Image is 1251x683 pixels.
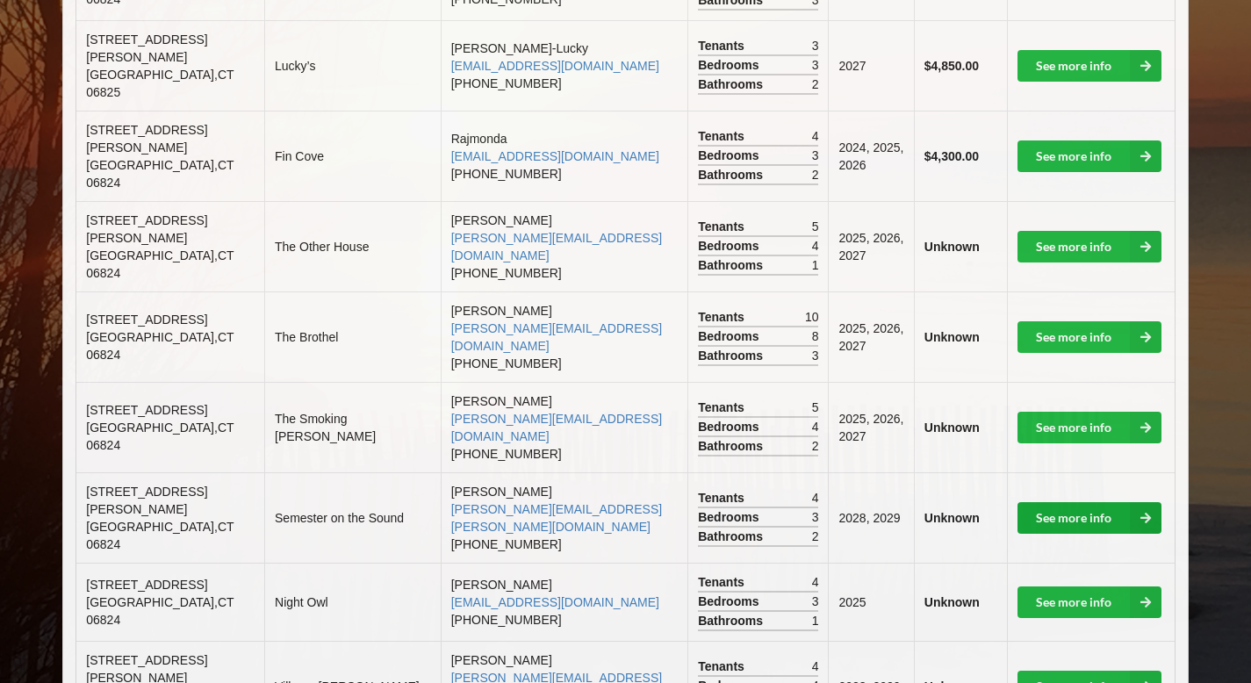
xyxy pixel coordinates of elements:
span: Bathrooms [698,528,767,545]
b: $4,850.00 [924,59,979,73]
span: 5 [812,218,819,235]
span: Tenants [698,399,749,416]
span: [STREET_ADDRESS] [86,403,207,417]
span: Bathrooms [698,166,767,183]
a: See more info [1017,412,1161,443]
span: 4 [812,237,819,255]
span: [GEOGRAPHIC_DATA] , CT 06825 [86,68,234,99]
span: 2 [812,75,819,93]
td: Semester on the Sound [264,472,441,563]
a: See more info [1017,321,1161,353]
span: 4 [812,127,819,145]
td: 2025, 2026, 2027 [828,201,913,291]
b: Unknown [924,421,980,435]
span: 2 [812,528,819,545]
td: [PERSON_NAME] [PHONE_NUMBER] [441,472,688,563]
span: 3 [812,37,819,54]
span: 3 [812,508,819,526]
span: [GEOGRAPHIC_DATA] , CT 06824 [86,248,234,280]
td: [PERSON_NAME] [PHONE_NUMBER] [441,291,688,382]
a: [PERSON_NAME][EMAIL_ADDRESS][DOMAIN_NAME] [451,231,662,262]
td: 2025 [828,563,913,641]
span: [STREET_ADDRESS][PERSON_NAME] [86,213,207,245]
a: [PERSON_NAME][EMAIL_ADDRESS][PERSON_NAME][DOMAIN_NAME] [451,502,662,534]
span: Tenants [698,308,749,326]
span: [GEOGRAPHIC_DATA] , CT 06824 [86,520,234,551]
span: Bedrooms [698,593,763,610]
span: Bedrooms [698,508,763,526]
span: 3 [812,347,819,364]
td: Night Owl [264,563,441,641]
a: See more info [1017,231,1161,262]
span: [GEOGRAPHIC_DATA] , CT 06824 [86,158,234,190]
b: Unknown [924,330,980,344]
td: Rajmonda [PHONE_NUMBER] [441,111,688,201]
td: [PERSON_NAME]-Lucky [PHONE_NUMBER] [441,20,688,111]
span: 1 [812,256,819,274]
td: [PERSON_NAME] [PHONE_NUMBER] [441,382,688,472]
span: Tenants [698,489,749,507]
span: 1 [812,612,819,629]
span: Tenants [698,573,749,591]
span: 4 [812,658,819,675]
span: Bedrooms [698,418,763,435]
td: The Other House [264,201,441,291]
td: 2025, 2026, 2027 [828,382,913,472]
a: [PERSON_NAME][EMAIL_ADDRESS][DOMAIN_NAME] [451,321,662,353]
a: [PERSON_NAME][EMAIL_ADDRESS][DOMAIN_NAME] [451,412,662,443]
a: See more info [1017,502,1161,534]
td: [PERSON_NAME] [PHONE_NUMBER] [441,563,688,641]
span: Bedrooms [698,56,763,74]
td: [PERSON_NAME] [PHONE_NUMBER] [441,201,688,291]
span: 8 [812,327,819,345]
span: Tenants [698,127,749,145]
span: [STREET_ADDRESS][PERSON_NAME] [86,32,207,64]
span: [STREET_ADDRESS][PERSON_NAME] [86,123,207,155]
a: [EMAIL_ADDRESS][DOMAIN_NAME] [451,149,659,163]
b: $4,300.00 [924,149,979,163]
span: 2 [812,166,819,183]
td: 2024, 2025, 2026 [828,111,913,201]
td: The Brothel [264,291,441,382]
a: See more info [1017,586,1161,618]
span: Tenants [698,37,749,54]
a: See more info [1017,50,1161,82]
td: The Smoking [PERSON_NAME] [264,382,441,472]
span: [GEOGRAPHIC_DATA] , CT 06824 [86,421,234,452]
td: Fin Cove [264,111,441,201]
span: 4 [812,489,819,507]
span: [STREET_ADDRESS][PERSON_NAME] [86,485,207,516]
td: Lucky’s [264,20,441,111]
span: Bathrooms [698,437,767,455]
span: 5 [812,399,819,416]
span: Bedrooms [698,237,763,255]
span: [GEOGRAPHIC_DATA] , CT 06824 [86,595,234,627]
span: Bathrooms [698,612,767,629]
span: Bedrooms [698,327,763,345]
span: [STREET_ADDRESS] [86,578,207,592]
span: 4 [812,418,819,435]
span: 3 [812,593,819,610]
span: Bedrooms [698,147,763,164]
span: 10 [805,308,819,326]
a: [EMAIL_ADDRESS][DOMAIN_NAME] [451,59,659,73]
span: [GEOGRAPHIC_DATA] , CT 06824 [86,330,234,362]
b: Unknown [924,511,980,525]
td: 2028, 2029 [828,472,913,563]
a: [EMAIL_ADDRESS][DOMAIN_NAME] [451,595,659,609]
span: 3 [812,56,819,74]
b: Unknown [924,595,980,609]
span: Bathrooms [698,347,767,364]
span: 2 [812,437,819,455]
td: 2027 [828,20,913,111]
span: Tenants [698,658,749,675]
span: Tenants [698,218,749,235]
span: 3 [812,147,819,164]
td: 2025, 2026, 2027 [828,291,913,382]
a: See more info [1017,140,1161,172]
span: Bathrooms [698,75,767,93]
span: Bathrooms [698,256,767,274]
b: Unknown [924,240,980,254]
span: 4 [812,573,819,591]
span: [STREET_ADDRESS] [86,313,207,327]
